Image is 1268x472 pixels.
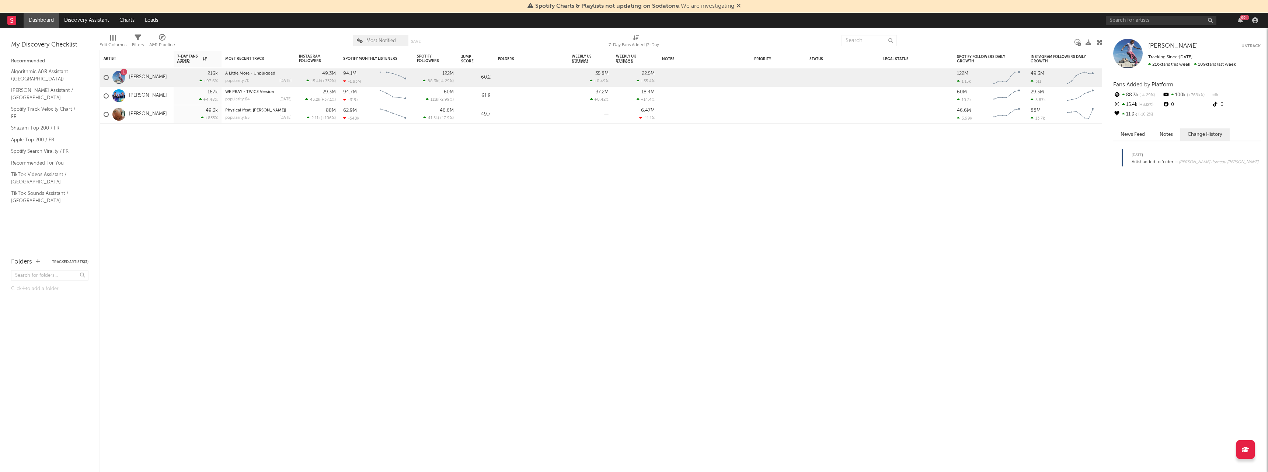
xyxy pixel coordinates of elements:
input: Search for artists [1106,16,1216,25]
div: Notes [662,57,736,61]
span: Spotify Charts & Playlists not updating on Sodatone [535,3,679,9]
span: 2.11k [311,116,321,120]
span: Artist added to folder. [1132,160,1174,164]
div: 60.2 [461,73,491,82]
a: Spotify Track Velocity Chart / FR [11,105,81,120]
div: Filters [132,41,144,49]
div: [DATE] [279,79,292,83]
div: +35.4 % [637,79,655,83]
a: [PERSON_NAME] Assistant / [GEOGRAPHIC_DATA] [11,86,81,101]
div: Spotify Followers Daily Growth [957,55,1012,63]
div: Legal Status [883,57,931,61]
div: [DATE] [279,97,292,101]
div: 1.15k [957,79,971,84]
div: 100k [1162,90,1211,100]
a: [PERSON_NAME] [129,93,167,99]
svg: Chart title [990,87,1023,105]
span: -4.29 % [1138,93,1155,97]
a: TikTok Videos Assistant / [GEOGRAPHIC_DATA] [11,170,81,186]
a: Algorithmic A&R Assistant ([GEOGRAPHIC_DATA]) [11,68,81,83]
span: 41.5k [428,116,438,120]
span: +769k % [1186,93,1205,97]
span: 7-Day Fans Added [177,54,201,63]
span: +106 % [322,116,335,120]
span: Dismiss [736,3,741,9]
span: +37.1 % [321,98,335,102]
div: 7-Day Fans Added (7-Day Fans Added) [609,41,664,49]
span: 15.4k [311,79,321,83]
div: 29.3M [1031,90,1044,94]
div: -- [1212,90,1261,100]
a: Spotify Search Virality / FR [11,147,81,155]
div: ( ) [307,116,336,120]
div: 99 + [1240,15,1249,20]
svg: Chart title [1064,87,1097,105]
div: Edit Columns [100,31,126,53]
div: +4.48 % [199,97,218,102]
div: Edit Columns [100,41,126,49]
div: 60M [444,90,454,94]
button: Change History [1180,128,1230,141]
div: 15.4k [1113,100,1162,110]
span: [PERSON_NAME] [1148,43,1198,49]
div: 22.5M [642,71,655,76]
button: Tracked Artists(3) [52,260,88,264]
div: 5.87k [1031,97,1046,102]
div: 10.2k [957,97,972,102]
div: WE PRAY - TWICE Version [225,90,292,94]
svg: Chart title [990,68,1023,87]
div: 35.8M [595,71,609,76]
div: 88M [1031,108,1041,113]
span: 216k fans this week [1148,62,1190,67]
a: [PERSON_NAME] [129,74,167,80]
span: 109k fans last week [1148,62,1236,67]
div: popularity: 65 [225,116,250,120]
svg: Chart title [1064,68,1097,87]
div: 49.3M [322,71,336,76]
div: Spotify Monthly Listeners [343,56,398,61]
span: Fans Added by Platform [1113,82,1173,87]
span: -10.2 % [1137,113,1153,117]
div: Priority [754,57,784,61]
div: 13.7k [1031,116,1045,121]
div: 216k [208,71,218,76]
a: Physical (feat. [PERSON_NAME]) [225,108,286,113]
span: Tracking Since: [DATE] [1148,55,1192,59]
input: Search for folders... [11,270,88,281]
a: Leads [140,13,163,28]
div: ( ) [305,97,336,102]
div: 29.3M [323,90,336,94]
input: Search... [842,35,897,46]
div: 49.3M [1031,71,1044,76]
span: 43.2k [310,98,320,102]
div: 60M [957,90,967,94]
div: ( ) [306,79,336,83]
div: +835 % [201,116,218,120]
span: -4.29 % [439,79,453,83]
div: Filters [132,31,144,53]
svg: Chart title [376,87,410,105]
div: 6.47M [641,108,655,113]
span: 88.3k [428,79,438,83]
a: A Little More - Unplugged [225,72,275,76]
a: TikTok Sounds Assistant / [GEOGRAPHIC_DATA] [11,189,81,204]
a: WE PRAY - TWICE Version [225,90,274,94]
button: Save [411,39,421,44]
a: Charts [114,13,140,28]
div: +0.42 % [590,97,609,102]
div: popularity: 64 [225,97,250,101]
div: -11.1 % [639,116,655,120]
div: 88.3k [1113,90,1162,100]
div: 0 [1162,100,1211,110]
a: Dashboard [24,13,59,28]
span: -2.99 % [439,98,453,102]
div: +14.4 % [637,97,655,102]
div: Folders [11,258,32,266]
div: 11.9k [1113,110,1162,119]
svg: Chart title [376,68,410,87]
div: [DATE] [279,116,292,120]
div: ( ) [423,116,454,120]
div: popularity: 70 [225,79,250,83]
div: 167k [208,90,218,94]
button: 99+ [1238,17,1243,23]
